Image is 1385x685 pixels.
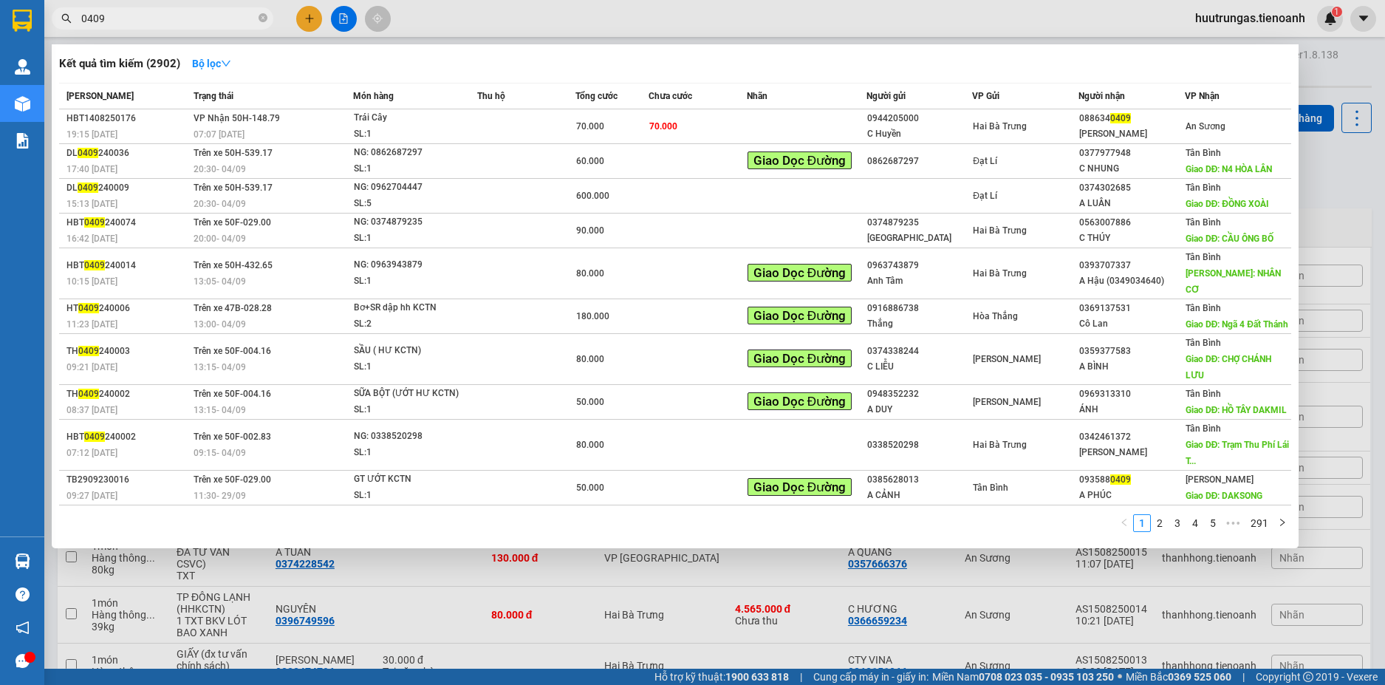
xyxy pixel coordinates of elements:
span: Chưa cước [649,91,692,101]
span: Giao DĐ: CHỢ CHÁNH LƯU [1186,354,1272,381]
button: Bộ lọcdown [180,52,243,75]
span: VP Nhận [1185,91,1220,101]
span: 09:21 [DATE] [66,362,117,372]
div: A BÌNH [1079,359,1184,375]
div: 0369137531 [1079,301,1184,316]
div: HBT 240002 [66,429,189,445]
div: Cô Lan [1079,316,1184,332]
span: 0409 [78,346,99,356]
strong: Bộ lọc [192,58,231,69]
div: 0963743879 [867,258,972,273]
span: Trên xe 50F-004.16 [194,389,271,399]
div: TH 240002 [66,386,189,402]
img: warehouse-icon [15,96,30,112]
span: [PERSON_NAME] [1186,474,1254,485]
div: 0969313310 [1079,386,1184,402]
div: 0385628013 [867,472,972,488]
li: 5 [1204,514,1222,532]
span: 10:15 [DATE] [66,276,117,287]
img: warehouse-icon [15,59,30,75]
div: 0862687297 [867,154,972,169]
li: 3 [1169,514,1186,532]
span: Trên xe 50H-432.65 [194,260,273,270]
div: 0916886738 [867,301,972,316]
span: 0409 [84,432,105,442]
span: close-circle [259,12,267,26]
span: Trên xe 50H-539.17 [194,183,273,193]
div: C Huyền [867,126,972,142]
span: [PERSON_NAME] [973,397,1041,407]
span: 90.000 [576,225,604,236]
div: NG: 0338520298 [354,429,465,445]
div: A CẢNH [867,488,972,503]
span: Giao DĐ: DAKSONG [1186,491,1263,501]
span: 0409 [78,183,98,193]
span: Giao Dọc Đường [748,151,852,169]
div: NG: 0962704447 [354,180,465,196]
div: A LUÂN [1079,196,1184,211]
span: VP Nhận 50H-148.79 [194,113,280,123]
div: 0374338244 [867,344,972,359]
span: 70.000 [576,121,604,132]
span: Tân Bình [1186,303,1221,313]
span: question-circle [16,587,30,601]
li: 4 [1186,514,1204,532]
span: 80.000 [576,354,604,364]
div: SỮA BỘT (ƯỚT HƯ KCTN) [354,386,465,402]
div: HBT 240074 [66,215,189,231]
span: Tân Bình [1186,217,1221,228]
div: 0359377583 [1079,344,1184,359]
div: A PHÚC [1079,488,1184,503]
span: Giao Dọc Đường [748,264,852,282]
div: [PERSON_NAME] [1079,445,1184,460]
span: Giao Dọc Đường [748,478,852,496]
div: [GEOGRAPHIC_DATA] [867,231,972,246]
img: solution-icon [15,133,30,149]
div: 0948352232 [867,386,972,402]
div: DL 240036 [66,146,189,161]
span: [PERSON_NAME] [66,91,134,101]
span: 19:15 [DATE] [66,129,117,140]
span: Tân Bình [1186,389,1221,399]
div: HBT1408250176 [66,111,189,126]
span: Thu hộ [477,91,505,101]
span: [PERSON_NAME] [973,354,1041,364]
div: SL: 5 [354,196,465,212]
span: Tổng cước [575,91,618,101]
span: Trên xe 50F-002.83 [194,432,271,442]
span: Món hàng [353,91,394,101]
span: 07:12 [DATE] [66,448,117,458]
span: 16:42 [DATE] [66,234,117,244]
span: 70.000 [649,121,677,132]
span: Nhãn [747,91,767,101]
span: down [221,58,231,69]
span: Giao DĐ: CẦU ÔNG BỐ [1186,234,1274,244]
div: 0944205000 [867,111,972,126]
a: 5 [1205,515,1221,531]
span: Tân Bình [1186,252,1221,262]
span: close-circle [259,13,267,22]
div: DL 240009 [66,180,189,196]
span: 13:15 - 04/09 [194,405,246,415]
div: SẦU ( HƯ KCTN) [354,343,465,359]
span: Giao Dọc Đường [748,350,852,367]
a: 1 [1134,515,1150,531]
h3: Kết quả tìm kiếm ( 2902 ) [59,56,180,72]
button: right [1273,514,1291,532]
span: Tân Bình [1186,338,1221,348]
span: Tân Bình [973,483,1008,493]
span: notification [16,621,30,635]
div: SL: 1 [354,488,465,504]
div: Thắng [867,316,972,332]
img: warehouse-icon [15,553,30,569]
span: Người nhận [1078,91,1125,101]
div: SL: 1 [354,359,465,375]
span: 17:40 [DATE] [66,164,117,174]
span: 80.000 [576,440,604,450]
span: Hai Bà Trưng [973,121,1027,132]
span: 50.000 [576,483,604,493]
span: right [1278,518,1287,527]
li: Previous Page [1115,514,1133,532]
div: NG: 0374879235 [354,214,465,231]
a: 291 [1246,515,1273,531]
